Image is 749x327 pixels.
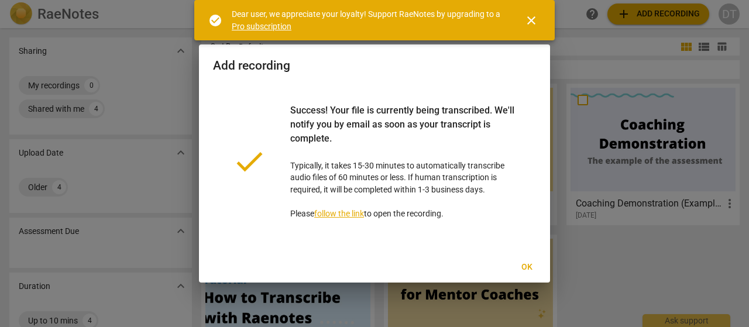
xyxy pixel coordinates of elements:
[290,104,517,220] p: Typically, it takes 15-30 minutes to automatically transcribe audio files of 60 minutes or less. ...
[314,209,364,218] a: follow the link
[517,261,536,273] span: Ok
[232,8,503,32] div: Dear user, we appreciate your loyalty! Support RaeNotes by upgrading to a
[524,13,538,27] span: close
[508,257,545,278] button: Ok
[208,13,222,27] span: check_circle
[517,6,545,35] button: Close
[290,104,517,160] div: Success! Your file is currently being transcribed. We'll notify you by email as soon as your tran...
[213,58,536,73] h2: Add recording
[232,144,267,179] span: done
[232,22,291,31] a: Pro subscription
